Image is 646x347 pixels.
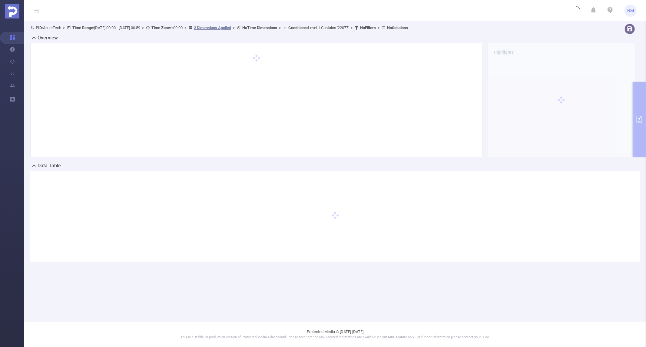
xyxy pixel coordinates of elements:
span: > [140,25,146,30]
span: > [376,25,382,30]
footer: Protected Media © [DATE]-[DATE] [24,321,646,347]
i: icon: loading [573,6,580,15]
span: > [61,25,67,30]
b: Conditions : [288,25,308,30]
b: No Filters [360,25,376,30]
p: This is a stable, in production version of Protected Media's dashboard. Please note that the MRC ... [39,335,631,340]
h2: Data Table [38,162,61,169]
b: No Time Dimensions [242,25,277,30]
u: 2 Dimensions Applied [194,25,231,30]
i: icon: user [30,26,36,30]
img: Protected Media [5,4,19,18]
h2: Overview [38,34,58,42]
span: NM [627,5,634,17]
span: Level 1 Contains '22077' [288,25,349,30]
b: PID: [36,25,43,30]
span: > [231,25,237,30]
b: Time Zone: [151,25,171,30]
span: > [277,25,283,30]
span: AzureTech [DATE] 00:00 - [DATE] 00:59 +00:00 [30,25,408,30]
b: Time Range: [72,25,94,30]
span: > [349,25,355,30]
span: > [183,25,188,30]
b: No Solutions [387,25,408,30]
